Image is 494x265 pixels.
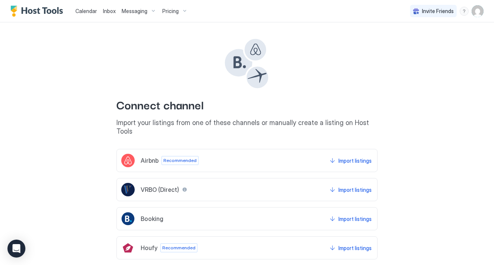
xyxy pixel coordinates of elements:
[162,8,179,15] span: Pricing
[338,186,372,194] div: Import listings
[75,8,97,14] span: Calendar
[7,240,25,258] div: Open Intercom Messenger
[328,241,373,255] button: Import listings
[328,212,373,225] button: Import listings
[163,157,197,164] span: Recommended
[422,8,454,15] span: Invite Friends
[103,8,116,14] span: Inbox
[472,5,484,17] div: User profile
[141,157,159,164] span: Airbnb
[141,244,157,252] span: Houfy
[338,215,372,223] div: Import listings
[116,119,378,135] span: Import your listings from one of these channels or manually create a listing on Host Tools
[328,183,373,196] button: Import listings
[103,7,116,15] a: Inbox
[75,7,97,15] a: Calendar
[141,186,179,193] span: VRBO (Direct)
[338,157,372,165] div: Import listings
[460,7,469,16] div: menu
[116,96,378,113] span: Connect channel
[10,6,66,17] a: Host Tools Logo
[338,244,372,252] div: Import listings
[122,8,147,15] span: Messaging
[162,244,196,251] span: Recommended
[328,154,373,167] button: Import listings
[141,215,163,222] span: Booking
